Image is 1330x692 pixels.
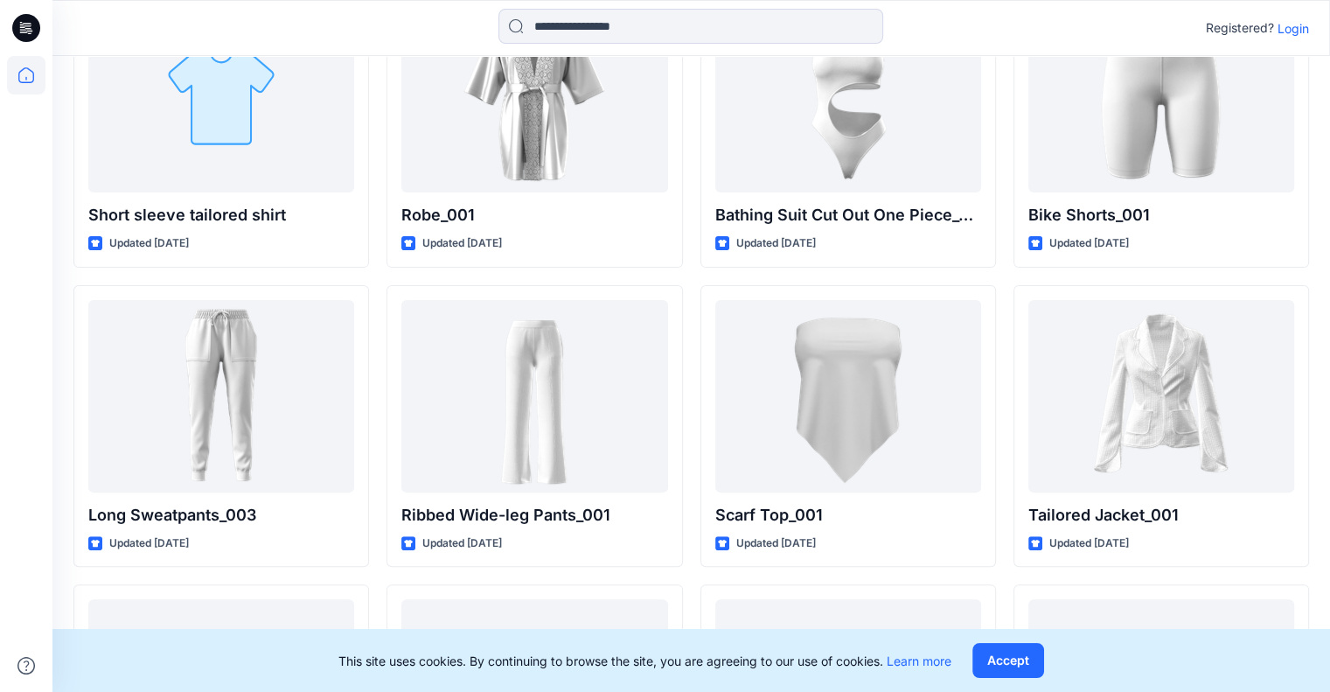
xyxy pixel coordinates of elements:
[715,503,981,528] p: Scarf Top_001
[401,503,667,528] p: Ribbed Wide-leg Pants_001
[422,535,502,553] p: Updated [DATE]
[401,300,667,493] a: Ribbed Wide-leg Pants_001
[88,300,354,493] a: Long Sweatpants_003
[1049,535,1129,553] p: Updated [DATE]
[887,654,951,668] a: Learn more
[715,203,981,227] p: Bathing Suit Cut Out One Piece_001
[715,300,981,493] a: Scarf Top_001
[88,203,354,227] p: Short sleeve tailored shirt
[736,234,816,253] p: Updated [DATE]
[972,643,1044,678] button: Accept
[338,652,951,670] p: This site uses cookies. By continuing to browse the site, you are agreeing to our use of cookies.
[109,234,189,253] p: Updated [DATE]
[1049,234,1129,253] p: Updated [DATE]
[1206,17,1274,38] p: Registered?
[422,234,502,253] p: Updated [DATE]
[109,535,189,553] p: Updated [DATE]
[1028,300,1294,493] a: Tailored Jacket_001
[401,203,667,227] p: Robe_001
[1028,503,1294,528] p: Tailored Jacket_001
[736,535,816,553] p: Updated [DATE]
[1028,203,1294,227] p: Bike Shorts_001
[1278,19,1309,38] p: Login
[88,503,354,528] p: Long Sweatpants_003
